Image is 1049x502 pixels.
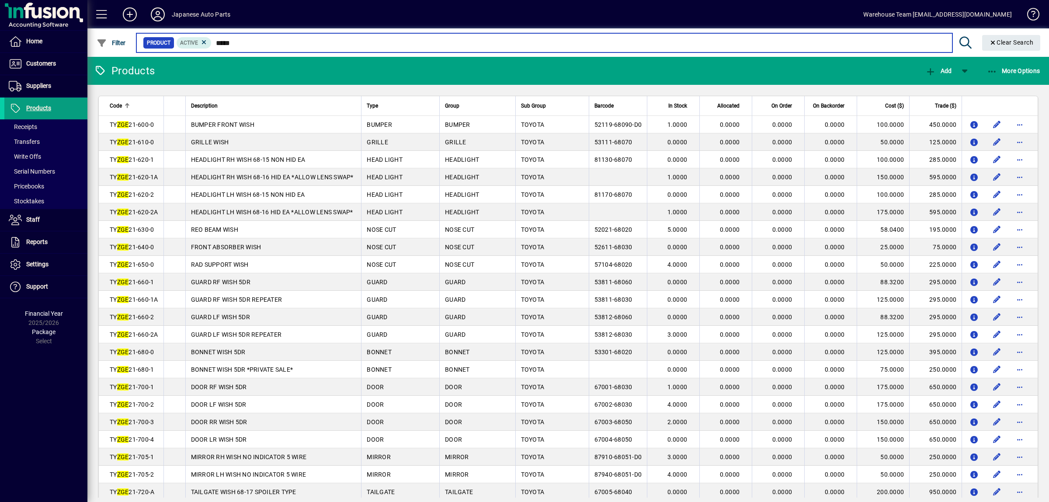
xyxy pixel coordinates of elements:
span: 0.0000 [720,261,740,268]
span: TOYOTA [521,139,545,146]
span: HEADLIGHT [445,156,479,163]
span: BONNET [367,366,392,373]
button: More options [1013,432,1027,446]
span: 4.0000 [667,261,688,268]
td: 395.0000 [909,343,962,361]
span: NOSE CUT [367,261,396,268]
span: Barcode [594,101,614,111]
span: 0.0000 [720,314,740,321]
span: 53812-68030 [594,331,632,338]
em: ZGE [117,139,129,146]
button: More options [1013,170,1027,184]
span: 0.0000 [720,244,740,251]
button: Edit [990,153,1004,167]
button: Edit [990,205,1004,219]
div: Code [110,101,158,111]
span: Receipts [9,123,37,130]
td: 125.0000 [857,291,909,308]
span: HEAD LIGHT [367,209,403,216]
button: Edit [990,170,1004,184]
span: TOYOTA [521,331,545,338]
button: More options [1013,450,1027,464]
span: TOYOTA [521,296,545,303]
span: GUARD [445,296,465,303]
span: NOSE CUT [367,226,396,233]
span: 0.0000 [825,314,845,321]
button: More options [1013,345,1027,359]
td: 285.0000 [909,186,962,203]
span: Cost ($) [885,101,904,111]
span: 1.0000 [667,209,688,216]
button: Edit [990,345,1004,359]
span: BONNET [445,349,470,356]
div: Allocated [705,101,747,111]
button: More options [1013,205,1027,219]
span: 0.0000 [667,139,688,146]
span: Trade ($) [935,101,956,111]
span: 0.0000 [667,279,688,286]
span: TY 21-660-1A [110,296,158,303]
a: Knowledge Base [1021,2,1038,30]
button: More options [1013,223,1027,237]
em: ZGE [117,349,129,356]
button: More options [1013,275,1027,289]
span: Clear Search [989,39,1034,46]
td: 295.0000 [909,273,962,291]
span: GUARD [367,296,387,303]
span: Staff [26,216,40,223]
span: GUARD RF WISH 5DR [191,279,250,286]
td: 100.0000 [857,151,909,168]
td: 50.0000 [857,133,909,151]
span: Description [191,101,218,111]
button: More options [1013,240,1027,254]
span: 0.0000 [772,156,792,163]
mat-chip: Activation Status: Active [177,37,212,49]
span: 81130-68070 [594,156,632,163]
button: Profile [144,7,172,22]
span: GUARD RF WISH 5DR REPEATER [191,296,282,303]
span: 0.0000 [825,209,845,216]
span: GUARD [367,331,387,338]
span: NOSE CUT [445,244,474,251]
a: Pricebooks [4,179,87,194]
span: BUMPER [367,121,392,128]
button: More options [1013,153,1027,167]
em: ZGE [117,156,129,163]
span: 0.0000 [825,121,845,128]
a: Settings [4,254,87,275]
button: Edit [990,310,1004,324]
span: Suppliers [26,82,51,89]
a: Suppliers [4,75,87,97]
button: Edit [990,432,1004,446]
em: ZGE [117,121,129,128]
button: Edit [990,450,1004,464]
em: ZGE [117,261,129,268]
td: 50.0000 [857,256,909,273]
td: 250.0000 [909,361,962,378]
span: 52021-68020 [594,226,632,233]
span: On Order [771,101,792,111]
td: 225.0000 [909,256,962,273]
td: 450.0000 [909,116,962,133]
a: Receipts [4,119,87,134]
span: 53111-68070 [594,139,632,146]
span: TOYOTA [521,314,545,321]
span: 0.0000 [825,244,845,251]
span: Write Offs [9,153,41,160]
button: More options [1013,310,1027,324]
span: TOYOTA [521,261,545,268]
em: ZGE [117,331,129,338]
a: Write Offs [4,149,87,164]
div: Products [94,64,155,78]
span: TOYOTA [521,226,545,233]
td: 595.0000 [909,203,962,221]
a: Reports [4,231,87,253]
span: TOYOTA [521,279,545,286]
span: 0.0000 [667,314,688,321]
span: 0.0000 [825,191,845,198]
span: 0.0000 [825,296,845,303]
span: Filter [97,39,126,46]
em: ZGE [117,174,129,181]
span: TOYOTA [521,174,545,181]
span: TOYOTA [521,244,545,251]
